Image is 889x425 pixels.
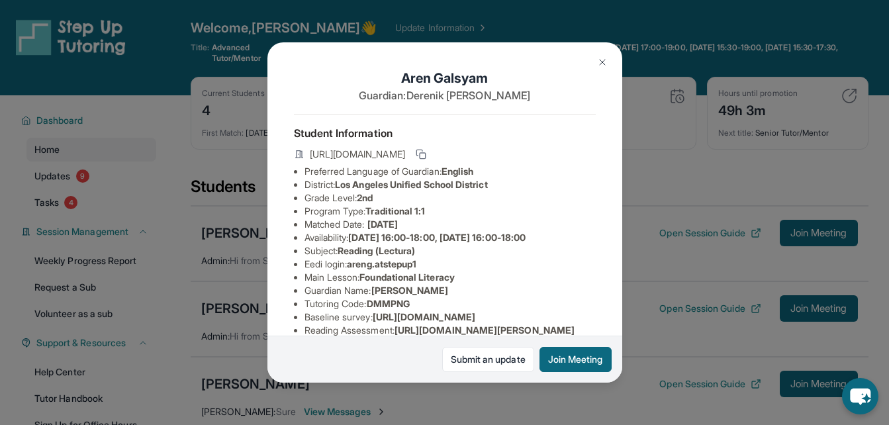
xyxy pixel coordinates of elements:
li: Program Type: [304,205,596,218]
li: Baseline survey : [304,310,596,324]
span: [DATE] [367,218,398,230]
li: Reading Assessment : [304,324,596,337]
button: Join Meeting [539,347,612,372]
span: DMMPNG [367,298,410,309]
span: Reading (Lectura) [338,245,415,256]
span: Los Angeles Unified School District [335,179,487,190]
button: chat-button [842,378,878,414]
span: areng.atstepup1 [347,258,416,269]
li: Matched Date: [304,218,596,231]
li: Subject : [304,244,596,258]
span: [DATE] 16:00-18:00, [DATE] 16:00-18:00 [348,232,526,243]
a: Submit an update [442,347,534,372]
li: Availability: [304,231,596,244]
img: Close Icon [597,57,608,68]
span: 2nd [357,192,373,203]
h1: Aren Galsyam [294,69,596,87]
li: District: [304,178,596,191]
li: Preferred Language of Guardian: [304,165,596,178]
span: [URL][DOMAIN_NAME] [373,311,475,322]
li: Eedi login : [304,258,596,271]
li: Tutoring Code : [304,297,596,310]
li: Main Lesson : [304,271,596,284]
li: Grade Level: [304,191,596,205]
li: Guardian Name : [304,284,596,297]
span: Foundational Literacy [359,271,454,283]
span: [PERSON_NAME] [371,285,449,296]
p: Guardian: Derenik [PERSON_NAME] [294,87,596,103]
button: Copy link [413,146,429,162]
span: English [442,165,474,177]
span: [URL][DOMAIN_NAME][PERSON_NAME] [395,324,575,336]
span: Traditional 1:1 [365,205,425,216]
h4: Student Information [294,125,596,141]
span: [URL][DOMAIN_NAME] [310,148,405,161]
